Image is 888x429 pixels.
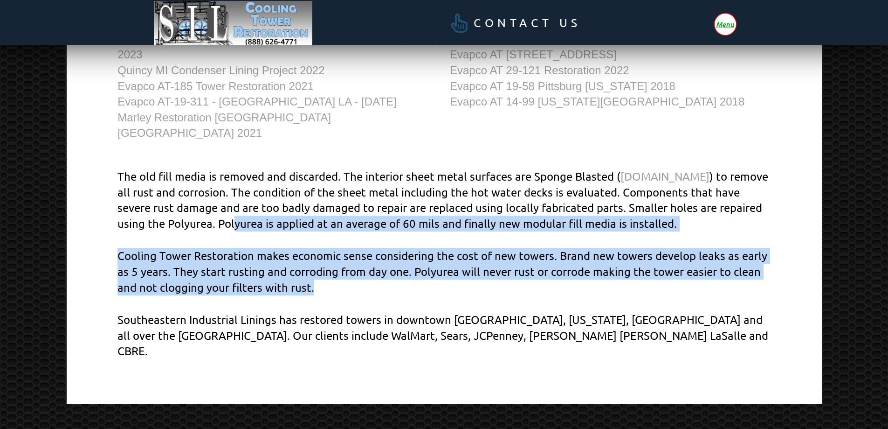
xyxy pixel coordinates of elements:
img: Image [154,1,313,46]
p: The old fill media is removed and discarded. The interior sheet metal surfaces are Sponge Blasted... [117,169,770,231]
p: Cooling Tower Restoration makes economic sense considering the cost of new towers. Brand new towe... [117,248,770,295]
a: Quincy MI Condenser Lining Project 2022 [117,64,324,77]
a: Back to Top [867,408,883,424]
a: Evapco AT 19-58 Pittsburg [US_STATE] 2018 [450,80,675,92]
div: Toggle Off Canvas Content [715,14,736,35]
a: [DOMAIN_NAME] [620,169,709,183]
a: Evapco AT 29-121 Restoration 2022 [450,64,629,77]
a: Evapco AT-19-311 - [GEOGRAPHIC_DATA] LA - [DATE] [117,95,396,108]
a: Contact Us [432,7,595,39]
a: Marley Restoration [GEOGRAPHIC_DATA] [GEOGRAPHIC_DATA] 2021 [117,111,331,140]
span: Menu [716,21,734,28]
span: Contact Us [474,17,581,29]
a: Evapco AT-185 Tower Restoration 2021 [117,80,314,92]
a: Evapco AT [STREET_ADDRESS] [450,48,617,61]
a: Evapco AT 14-99 [US_STATE][GEOGRAPHIC_DATA] 2018 [450,95,744,108]
p: Southeastern Industrial Linings has restored towers in downtown [GEOGRAPHIC_DATA], [US_STATE], [G... [117,312,770,359]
